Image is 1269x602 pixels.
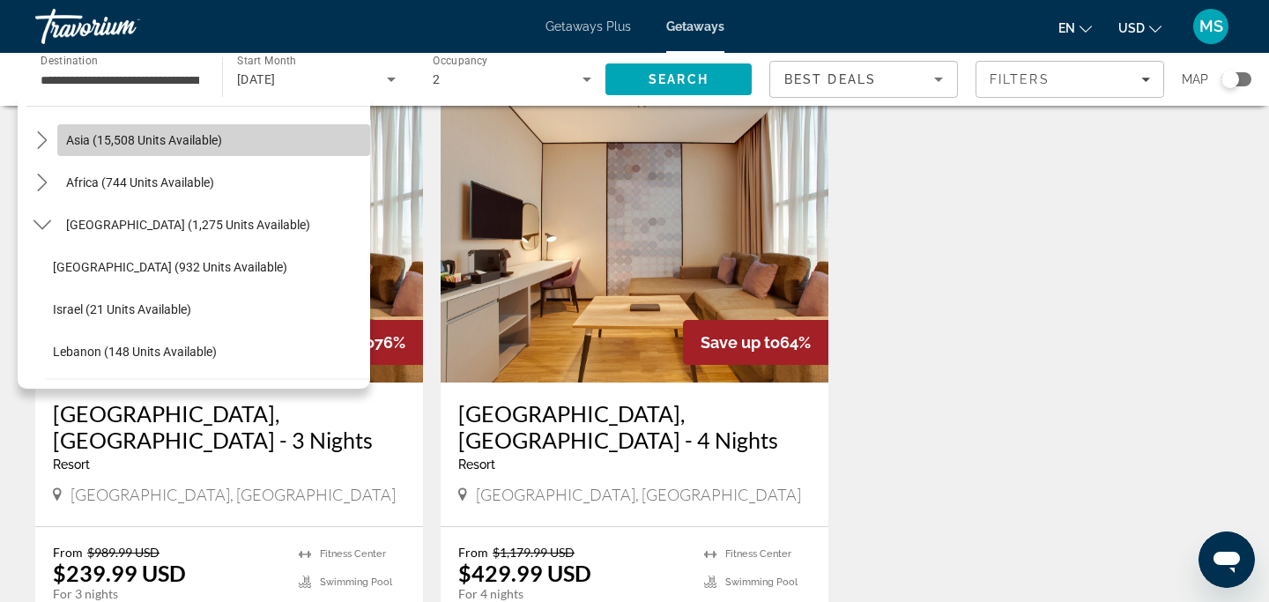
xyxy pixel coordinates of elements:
span: From [458,545,488,560]
mat-select: Sort by [784,69,943,90]
span: [GEOGRAPHIC_DATA] (932 units available) [53,260,287,274]
span: Start Month [237,55,296,67]
span: Search [649,72,709,86]
span: MS [1199,18,1223,35]
button: User Menu [1188,8,1234,45]
span: Save up to [701,333,780,352]
a: [GEOGRAPHIC_DATA], [GEOGRAPHIC_DATA] - 4 Nights [458,400,811,453]
div: 64% [683,320,828,365]
button: Select destination: United Arab Emirates (174 units available) [44,378,370,410]
span: Best Deals [784,72,876,86]
a: Getaways [666,19,724,33]
button: Change currency [1118,15,1161,41]
span: 2 [433,72,440,86]
span: Swimming Pool [320,576,392,588]
iframe: Button to launch messaging window [1198,531,1255,588]
span: From [53,545,83,560]
button: Toggle Asia (15,508 units available) submenu [26,125,57,156]
button: Toggle Africa (744 units available) submenu [26,167,57,198]
button: Search [605,63,752,95]
span: en [1058,21,1075,35]
p: $429.99 USD [458,560,591,586]
div: Destination options [18,97,370,389]
span: Filters [990,72,1050,86]
span: Fitness Center [725,548,791,560]
button: Select destination: Middle East (1,275 units available) [57,209,370,241]
span: [GEOGRAPHIC_DATA], [GEOGRAPHIC_DATA] [70,485,396,504]
button: Select destination: Egypt (932 units available) [44,251,370,283]
span: Asia (15,508 units available) [66,133,222,147]
span: Lebanon (148 units available) [53,345,217,359]
span: [GEOGRAPHIC_DATA] (1,275 units available) [66,218,310,232]
p: For 4 nights [458,586,686,602]
img: Lemon Tree Hotel, Dubai - 4 Nights [441,100,828,383]
button: Select destination: Israel (21 units available) [44,294,370,325]
span: Africa (744 units available) [66,175,214,190]
button: Select destination: Asia (15,508 units available) [57,124,370,156]
span: [DATE] [237,72,276,86]
p: $239.99 USD [53,560,186,586]
button: Toggle Central America (996 units available) submenu [26,83,57,114]
button: Toggle Middle East (1,275 units available) submenu [26,210,57,241]
a: Getaways Plus [545,19,631,33]
span: USD [1118,21,1145,35]
span: Fitness Center [320,548,386,560]
button: Select destination: Lebanon (148 units available) [44,336,370,368]
span: $989.99 USD [87,545,160,560]
span: Destination [41,54,98,66]
p: For 3 nights [53,586,281,602]
a: Travorium [35,4,211,49]
span: Occupancy [433,55,488,67]
a: [GEOGRAPHIC_DATA], [GEOGRAPHIC_DATA] - 3 Nights [53,400,405,453]
span: Israel (21 units available) [53,302,191,316]
button: Change language [1058,15,1092,41]
span: Map [1182,67,1208,92]
span: $1,179.99 USD [493,545,575,560]
input: Select destination [41,70,199,91]
button: Filters [976,61,1164,98]
span: Swimming Pool [725,576,798,588]
button: Select destination: Africa (744 units available) [57,167,370,198]
span: Resort [458,457,495,472]
button: Select destination: Central America (996 units available) [57,82,370,114]
span: Resort [53,457,90,472]
span: [GEOGRAPHIC_DATA], [GEOGRAPHIC_DATA] [476,485,801,504]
